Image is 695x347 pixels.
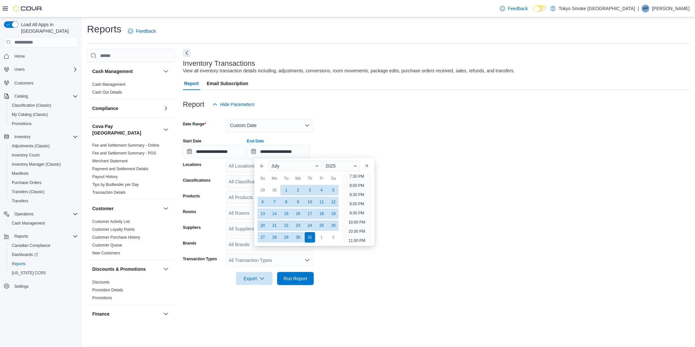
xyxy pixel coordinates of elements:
label: Start Date [183,138,202,144]
button: Users [1,65,80,74]
span: Dashboards [9,251,78,259]
label: Transaction Types [183,256,217,262]
a: Dashboards [9,251,41,259]
button: Cova Pay [GEOGRAPHIC_DATA] [92,123,161,136]
div: day-18 [316,209,327,219]
div: day-22 [281,220,292,231]
a: Cash Management [92,82,125,87]
div: day-5 [328,185,339,195]
a: Fee and Settlement Summary - POS [92,151,156,155]
button: Inventory [12,133,33,141]
span: Inventory [14,134,30,139]
button: Cash Management [162,67,170,75]
li: 10:30 PM [346,228,368,235]
span: Adjustments (Classic) [9,142,78,150]
div: day-7 [269,197,280,207]
span: Settings [12,282,78,290]
span: Cash Management [9,219,78,227]
span: Catalog [12,92,78,100]
div: day-13 [258,209,268,219]
span: Promotion Details [92,287,123,293]
div: Button. Open the month selector. July is currently selected. [269,161,322,171]
nav: Complex example [4,49,78,308]
div: Ankit Patel [642,5,650,12]
div: Tu [281,173,292,184]
a: Promotions [92,296,112,300]
ul: Time [342,174,372,243]
button: Customer [92,205,161,212]
span: Adjustments (Classic) [12,143,50,149]
button: Cash Management [92,68,161,75]
a: Payout History [92,174,118,179]
a: Feedback [497,2,530,15]
label: Suppliers [183,225,201,230]
span: 2025 [326,163,336,169]
button: Next month [361,161,372,171]
span: New Customers [92,250,120,256]
img: Cova [13,5,43,12]
div: day-26 [328,220,339,231]
a: Transfers (Classic) [9,188,47,196]
p: [PERSON_NAME] [652,5,690,12]
a: New Customers [92,251,120,255]
button: Run Report [277,272,314,285]
span: Reports [12,261,26,266]
span: Inventory Manager (Classic) [9,160,78,168]
h3: Finance [92,311,110,317]
button: Finance [162,310,170,318]
div: day-29 [281,232,292,243]
div: day-30 [293,232,303,243]
div: day-31 [305,232,315,243]
span: Purchase Orders [9,179,78,187]
span: Canadian Compliance [9,242,78,249]
button: Finance [92,311,161,317]
a: Transfers [9,197,31,205]
span: Email Subscription [207,77,248,90]
span: Inventory [12,133,78,141]
button: Classification (Classic) [7,101,80,110]
button: Cova Pay [GEOGRAPHIC_DATA] [162,126,170,134]
button: Next [183,49,191,57]
div: day-21 [269,220,280,231]
span: Inventory Manager (Classic) [12,162,61,167]
span: Export [240,272,269,285]
button: Discounts & Promotions [92,266,161,272]
h3: Report [183,100,205,108]
div: day-25 [316,220,327,231]
span: Feedback [136,28,156,34]
span: Inventory Count [9,151,78,159]
span: Promotions [9,120,78,128]
span: Run Report [284,275,307,282]
button: Reports [1,232,80,241]
span: Fee and Settlement Summary - Online [92,143,159,148]
span: Fee and Settlement Summary - POS [92,151,156,156]
div: day-30 [269,185,280,195]
div: day-15 [281,209,292,219]
input: Dark Mode [533,5,547,12]
label: Brands [183,241,196,246]
div: Mo [269,173,280,184]
span: Operations [12,210,78,218]
div: July, 2025 [257,184,339,243]
a: Reports [9,260,28,268]
div: Fr [316,173,327,184]
span: Reports [14,234,28,239]
a: Home [12,52,27,60]
div: Cash Management [87,81,175,99]
span: Customer Loyalty Points [92,227,135,232]
span: Transfers [9,197,78,205]
button: Customer [162,205,170,212]
div: day-16 [293,209,303,219]
a: Customers [12,79,36,87]
span: AP [643,5,648,12]
div: Discounts & Promotions [87,278,175,304]
a: Feedback [125,25,158,38]
li: 9:00 PM [347,200,367,208]
span: Operations [14,211,34,217]
span: Reports [12,232,78,240]
button: Open list of options [305,258,310,263]
h3: Inventory Transactions [183,60,255,67]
